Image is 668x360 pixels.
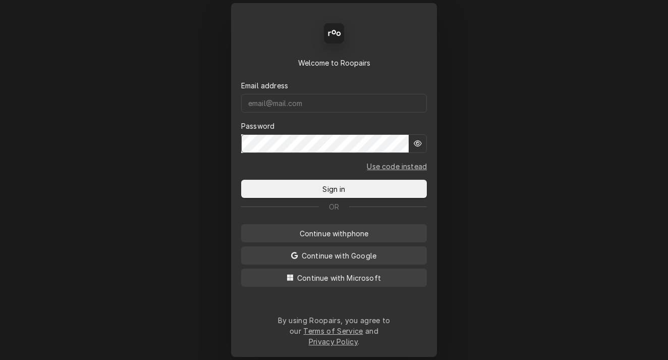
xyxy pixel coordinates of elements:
span: Continue with Microsoft [295,273,383,283]
div: By using Roopairs, you agree to our and . [277,315,391,347]
label: Email address [241,80,288,91]
a: Go to Email and code form [367,161,427,172]
button: Continue with Microsoft [241,269,427,287]
div: Welcome to Roopairs [241,58,427,68]
a: Terms of Service [303,327,363,335]
input: email@mail.com [241,94,427,113]
span: Continue with Google [300,250,378,261]
div: Or [241,201,427,212]
span: Back [253,28,274,39]
label: Password [241,121,274,131]
button: Sign in [241,180,427,198]
span: Sign in [320,184,347,194]
span: Continue with phone [298,228,371,239]
a: Privacy Policy [309,337,358,346]
button: Continue withphone [241,224,427,242]
button: Continue with Google [241,246,427,265]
